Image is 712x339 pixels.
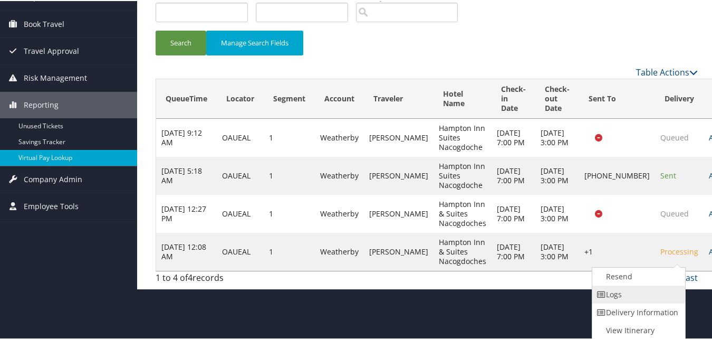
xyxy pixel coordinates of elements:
[434,156,492,194] td: Hampton Inn Suites Nacogdoche
[592,303,682,321] a: Delivery Information
[364,78,434,118] th: Traveler: activate to sort column ascending
[24,64,87,90] span: Risk Management
[660,169,676,180] span: Sent
[535,194,579,232] td: [DATE] 3:00 PM
[156,270,280,288] div: 1 to 4 of records
[592,321,682,338] a: View Itinerary
[364,194,434,232] td: [PERSON_NAME]
[315,156,364,194] td: Weatherby
[217,232,264,270] td: OAUEAL
[156,232,217,270] td: [DATE] 12:08 AM
[24,10,64,36] span: Book Travel
[156,78,217,118] th: QueueTime: activate to sort column ascending
[660,208,689,218] span: Queued
[364,118,434,156] td: [PERSON_NAME]
[579,232,655,270] td: +1
[264,156,315,194] td: 1
[660,246,698,256] span: Processing
[434,78,492,118] th: Hotel Name: activate to sort column descending
[206,30,303,54] button: Manage Search Fields
[592,285,682,303] a: Logs
[535,118,579,156] td: [DATE] 3:00 PM
[636,65,698,77] a: Table Actions
[492,78,535,118] th: Check-in Date: activate to sort column ascending
[156,156,217,194] td: [DATE] 5:18 AM
[579,156,655,194] td: [PHONE_NUMBER]
[217,194,264,232] td: OAUEAL
[434,118,492,156] td: Hampton Inn Suites Nacogdoche
[264,194,315,232] td: 1
[535,156,579,194] td: [DATE] 3:00 PM
[315,78,364,118] th: Account: activate to sort column ascending
[579,78,655,118] th: Sent To: activate to sort column ascending
[217,78,264,118] th: Locator: activate to sort column ascending
[188,271,193,282] span: 4
[315,232,364,270] td: Weatherby
[264,78,315,118] th: Segment: activate to sort column ascending
[492,194,535,232] td: [DATE] 7:00 PM
[24,165,82,192] span: Company Admin
[535,232,579,270] td: [DATE] 3:00 PM
[681,271,698,282] a: Last
[315,118,364,156] td: Weatherby
[156,30,206,54] button: Search
[156,194,217,232] td: [DATE] 12:27 PM
[24,192,79,219] span: Employee Tools
[24,91,59,117] span: Reporting
[492,232,535,270] td: [DATE] 7:00 PM
[434,232,492,270] td: Hampton Inn & Suites Nacogdoches
[660,131,689,142] span: Queued
[264,232,315,270] td: 1
[156,118,217,156] td: [DATE] 9:12 AM
[217,118,264,156] td: OAUEAL
[217,156,264,194] td: OAUEAL
[655,78,704,118] th: Delivery: activate to sort column ascending
[315,194,364,232] td: Weatherby
[24,37,79,63] span: Travel Approval
[364,156,434,194] td: [PERSON_NAME]
[364,232,434,270] td: [PERSON_NAME]
[535,78,579,118] th: Check-out Date: activate to sort column ascending
[264,118,315,156] td: 1
[434,194,492,232] td: Hampton Inn & Suites Nacogdoches
[492,118,535,156] td: [DATE] 7:00 PM
[492,156,535,194] td: [DATE] 7:00 PM
[592,267,682,285] a: Resend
